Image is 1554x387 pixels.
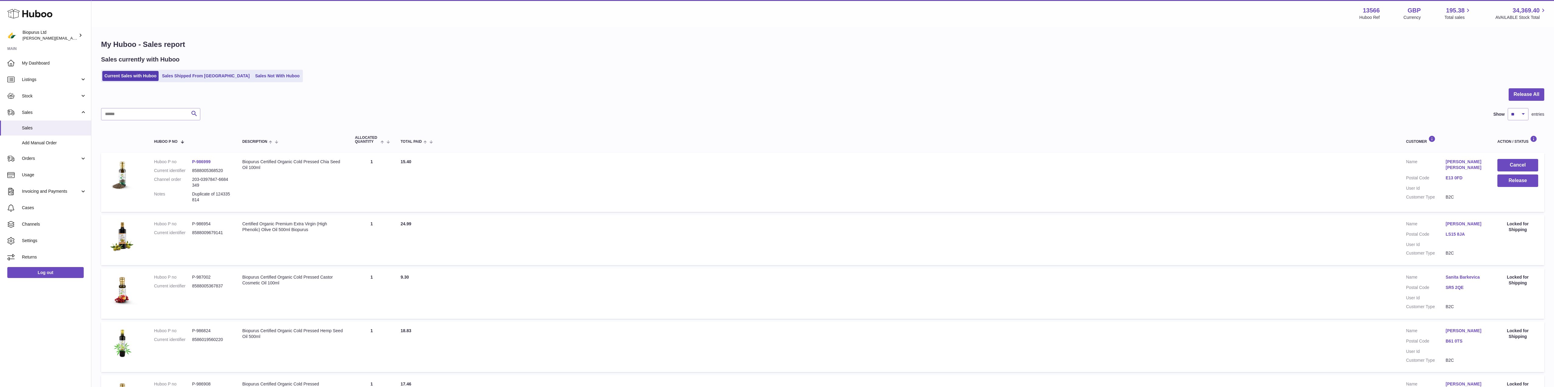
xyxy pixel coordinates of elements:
[1446,6,1465,15] span: 195.38
[1359,15,1380,20] div: Huboo Ref
[1406,231,1446,239] dt: Postal Code
[1446,194,1485,200] dd: B2C
[1406,135,1485,144] div: Customer
[1406,274,1446,282] dt: Name
[22,238,86,244] span: Settings
[401,382,411,386] span: 17.46
[1497,135,1538,144] div: Action / Status
[349,322,395,372] td: 1
[22,156,80,161] span: Orders
[22,254,86,260] span: Returns
[349,268,395,319] td: 1
[192,159,211,164] a: P-986999
[192,177,230,188] dd: 203-0397847-6684349
[349,215,395,266] td: 1
[192,283,230,289] dd: 8588005367837
[1446,175,1485,181] a: E13 0FD
[23,30,77,41] div: Biopurus Ltd
[1497,221,1538,233] div: Locked for Shipping
[192,328,230,334] dd: P-986824
[160,71,252,81] a: Sales Shipped From [GEOGRAPHIC_DATA]
[192,191,230,203] p: Duplicate of 124335814
[154,159,192,165] dt: Huboo P no
[154,328,192,334] dt: Huboo P no
[154,140,177,144] span: Huboo P no
[1406,304,1446,310] dt: Customer Type
[401,221,411,226] span: 24.99
[1497,174,1538,187] button: Release
[22,60,86,66] span: My Dashboard
[242,221,343,233] div: Certified Organic Premium Extra Virgin (High Phenolic) Olive Oil 500ml Biopurus
[107,328,138,358] img: 135661717148886.jpg
[154,283,192,289] dt: Current identifier
[1446,274,1485,280] a: Sanita Barkevica
[1363,6,1380,15] strong: 13566
[22,110,80,115] span: Sales
[1406,338,1446,346] dt: Postal Code
[1446,304,1485,310] dd: B2C
[1406,295,1446,301] dt: User Id
[1513,6,1540,15] span: 34,369.40
[1406,194,1446,200] dt: Customer Type
[1406,357,1446,363] dt: Customer Type
[1446,285,1485,290] a: SR5 2QE
[22,140,86,146] span: Add Manual Order
[242,159,343,171] div: Biopurus Certified Organic Cold Pressed Chia Seed Oil 100ml
[192,274,230,280] dd: P-987002
[1446,328,1485,334] a: [PERSON_NAME]
[242,140,267,144] span: Description
[192,221,230,227] dd: P-986954
[101,55,180,64] h2: Sales currently with Huboo
[1446,221,1485,227] a: [PERSON_NAME]
[107,274,138,305] img: 135661716566512.jpg
[1404,15,1421,20] div: Currency
[23,36,122,40] span: [PERSON_NAME][EMAIL_ADDRESS][DOMAIN_NAME]
[1406,185,1446,191] dt: User Id
[7,31,16,40] img: peter@biopurus.co.uk
[22,221,86,227] span: Channels
[1446,381,1485,387] a: [PERSON_NAME]
[1495,15,1547,20] span: AVAILABLE Stock Total
[401,140,422,144] span: Total paid
[242,328,343,340] div: Biopurus Certified Organic Cold Pressed Hemp Seed Oil 500ml
[1446,357,1485,363] dd: B2C
[102,71,159,81] a: Current Sales with Huboo
[22,205,86,211] span: Cases
[192,168,230,174] dd: 8588005368520
[192,230,230,236] dd: 8588009679141
[1497,159,1538,171] button: Cancel
[101,40,1544,49] h1: My Huboo - Sales report
[154,381,192,387] dt: Huboo P no
[154,177,192,188] dt: Channel order
[154,274,192,280] dt: Huboo P no
[22,93,80,99] span: Stock
[1406,159,1446,172] dt: Name
[22,77,80,83] span: Listings
[401,159,411,164] span: 15.40
[192,337,230,343] dd: 8586019560220
[1495,6,1547,20] a: 34,369.40 AVAILABLE Stock Total
[22,125,86,131] span: Sales
[22,188,80,194] span: Invoicing and Payments
[1497,274,1538,286] div: Locked for Shipping
[1446,338,1485,344] a: B61 0TS
[107,159,138,189] img: 135661716566295.jpg
[1408,6,1421,15] strong: GBP
[154,191,192,203] dt: Notes
[349,153,395,212] td: 1
[154,168,192,174] dt: Current identifier
[1446,159,1485,171] a: [PERSON_NAME] [PERSON_NAME]
[1406,349,1446,354] dt: User Id
[1531,111,1544,117] span: entries
[154,337,192,343] dt: Current identifier
[1497,328,1538,340] div: Locked for Shipping
[1509,88,1544,101] button: Release All
[1406,328,1446,335] dt: Name
[1406,242,1446,248] dt: User Id
[107,221,138,252] img: 135661717141437.jpg
[242,274,343,286] div: Biopurus Certified Organic Cold Pressed Castor Cosmetic Oil 100ml
[401,275,409,280] span: 9.30
[1493,111,1505,117] label: Show
[192,381,230,387] dd: P-986908
[1406,250,1446,256] dt: Customer Type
